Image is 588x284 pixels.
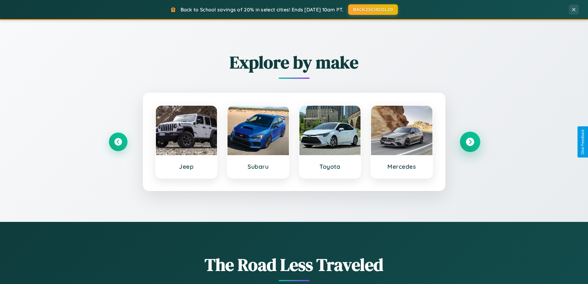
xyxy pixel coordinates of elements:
[234,163,283,170] h3: Subaru
[581,129,585,155] div: Give Feedback
[348,4,398,15] button: BACK2SCHOOL20
[306,163,355,170] h3: Toyota
[109,253,479,277] h1: The Road Less Traveled
[109,50,479,74] h2: Explore by make
[181,6,344,13] span: Back to School savings of 20% in select cities! Ends [DATE] 10am PT.
[377,163,426,170] h3: Mercedes
[162,163,211,170] h3: Jeep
